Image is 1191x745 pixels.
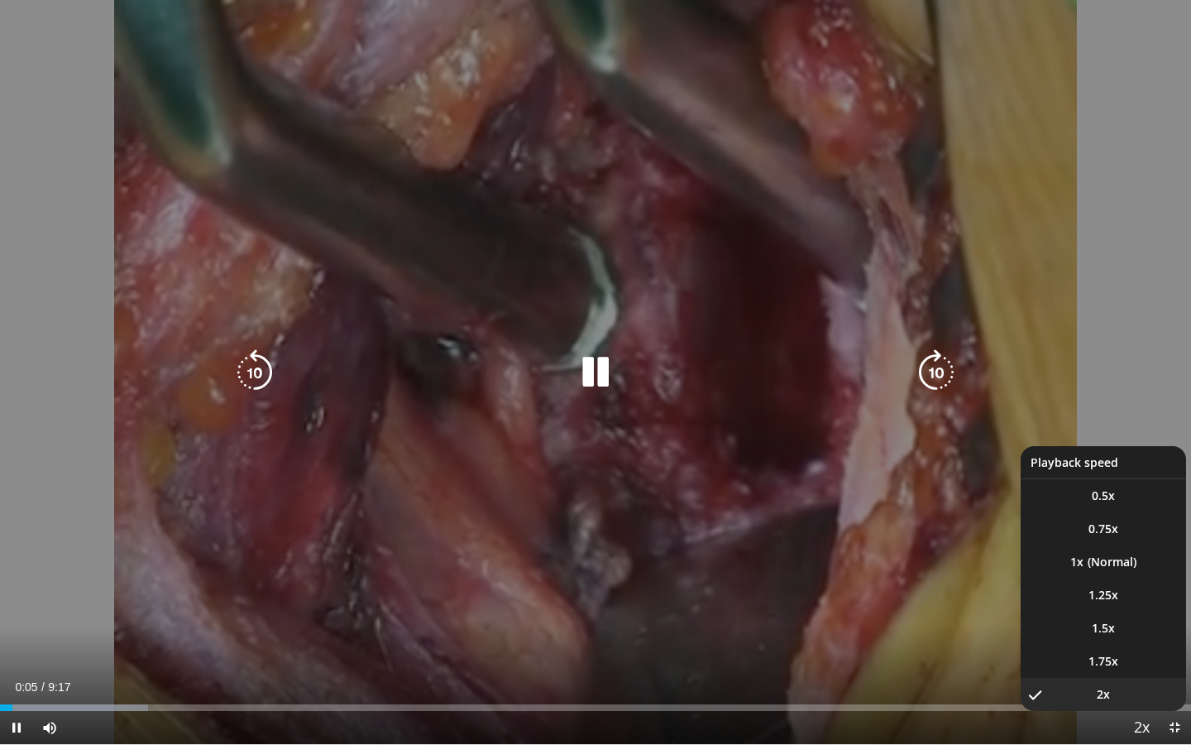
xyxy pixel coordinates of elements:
span: 0.75x [1088,521,1118,537]
span: 1x [1070,554,1083,570]
span: / [41,680,45,694]
span: 0.5x [1092,488,1115,504]
span: 0:05 [15,680,37,694]
span: 1.75x [1088,653,1118,670]
span: 2x [1097,686,1110,703]
span: 9:17 [48,680,70,694]
button: Exit Fullscreen [1158,711,1191,744]
button: Mute [33,711,66,744]
button: Playback Rate [1125,711,1158,744]
span: 1.25x [1088,587,1118,603]
span: 1.5x [1092,620,1115,637]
